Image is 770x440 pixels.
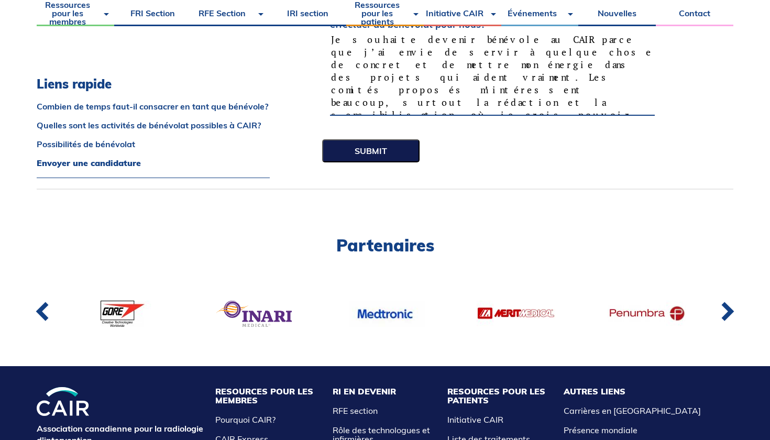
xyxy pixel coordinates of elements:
[564,425,637,435] a: Présence mondiale
[37,121,270,129] a: Quelles sont les activités de bénévolat possibles à CAIR?
[564,405,701,416] a: Carrières en [GEOGRAPHIC_DATA]
[37,140,270,148] a: Possibilités de bénévolat
[333,405,378,416] a: RFE section
[37,76,270,92] h3: Liens rapide
[322,139,420,162] input: Submit
[330,10,655,29] label: Why do you want to volunteer with us? / Pourquoi souhaitez-vous effectuer du bénévolat pour nous?
[447,414,503,425] a: Initiative CAIR
[37,102,270,111] a: Combien de temps faut-il consacrer en tant que bénévole?
[37,387,89,416] img: CIRA
[37,237,733,254] h2: Partenaires
[37,159,270,167] a: Envoyer une candidature
[215,414,276,425] a: Pourquoi CAIR?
